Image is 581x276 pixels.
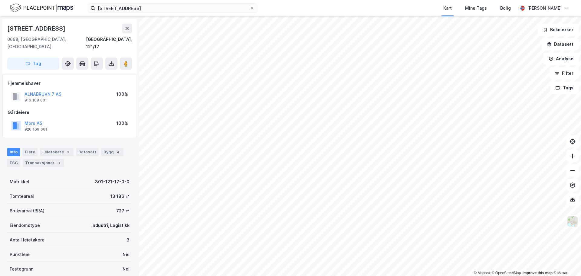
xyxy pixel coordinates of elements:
div: Kart [443,5,452,12]
div: Matrikkel [10,178,29,185]
div: Festegrunn [10,265,33,273]
div: 100% [116,91,128,98]
a: Mapbox [474,271,491,275]
div: 3 [126,236,130,244]
div: 301-121-17-0-0 [95,178,130,185]
div: [PERSON_NAME] [527,5,562,12]
div: Hjemmelshaver [8,80,132,87]
button: Tag [7,58,59,70]
div: Info [7,148,20,156]
div: Industri, Logistikk [91,222,130,229]
div: Tomteareal [10,193,34,200]
div: 100% [116,120,128,127]
button: Filter [550,67,579,79]
div: 916 108 001 [25,98,47,103]
img: logo.f888ab2527a4732fd821a326f86c7f29.svg [10,3,73,13]
div: Datasett [76,148,99,156]
input: Søk på adresse, matrikkel, gårdeiere, leietakere eller personer [95,4,250,13]
div: [STREET_ADDRESS] [7,24,67,33]
div: Bygg [101,148,123,156]
div: ESG [7,159,20,167]
div: Transaksjoner [23,159,64,167]
button: Bokmerker [538,24,579,36]
a: OpenStreetMap [492,271,521,275]
img: Z [567,216,578,227]
div: 0668, [GEOGRAPHIC_DATA], [GEOGRAPHIC_DATA] [7,36,86,50]
button: Tags [550,82,579,94]
div: Eiere [22,148,38,156]
div: 13 186 ㎡ [110,193,130,200]
div: Bolig [500,5,511,12]
iframe: Chat Widget [551,247,581,276]
button: Datasett [542,38,579,50]
button: Analyse [543,53,579,65]
div: Antall leietakere [10,236,44,244]
div: 926 169 661 [25,127,47,132]
div: Nei [123,251,130,258]
div: 727 ㎡ [116,207,130,214]
div: [GEOGRAPHIC_DATA], 121/17 [86,36,132,50]
div: 3 [65,149,71,155]
div: Kontrollprogram for chat [551,247,581,276]
div: 3 [56,160,62,166]
div: Nei [123,265,130,273]
div: Eiendomstype [10,222,40,229]
div: 4 [115,149,121,155]
div: Gårdeiere [8,109,132,116]
a: Improve this map [523,271,553,275]
div: Bruksareal (BRA) [10,207,44,214]
div: Punktleie [10,251,30,258]
div: Leietakere [40,148,74,156]
div: Mine Tags [465,5,487,12]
